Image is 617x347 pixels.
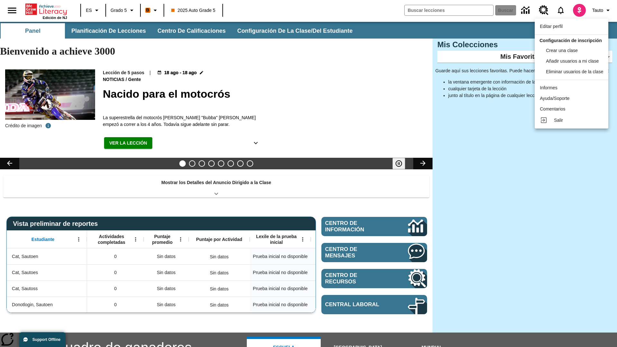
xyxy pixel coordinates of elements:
[546,58,599,64] span: Añadir usuarios a mi clase
[546,48,578,53] span: Crear una clase
[540,106,565,111] span: Comentarios
[554,118,563,123] span: Salir
[546,69,603,74] span: Eliminar usuarios de la clase
[540,85,557,90] span: Informes
[540,24,563,29] span: Editar perfil
[540,96,569,101] span: Ayuda/Soporte
[540,38,602,43] span: Configuración de inscripción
